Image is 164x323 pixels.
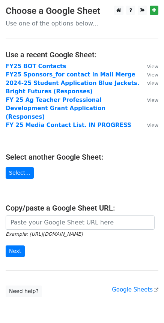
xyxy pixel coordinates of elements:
[6,50,158,59] h4: Use a recent Google Sheet:
[6,153,158,161] h4: Select another Google Sheet:
[147,72,158,78] small: View
[6,245,25,257] input: Next
[6,203,158,212] h4: Copy/paste a Google Sheet URL:
[6,215,155,230] input: Paste your Google Sheet URL here
[6,122,131,129] a: FY 25 Media Contact List. IN PROGRESS
[140,80,158,87] a: View
[6,167,34,179] a: Select...
[126,287,164,323] iframe: Chat Widget
[6,63,66,70] a: FY25 BOT Contacts
[6,97,105,120] a: FY 25 Ag Teacher Professional Development Grant Application (Responses)
[147,123,158,128] small: View
[112,286,158,293] a: Google Sheets
[147,97,158,103] small: View
[147,81,158,86] small: View
[6,19,158,27] p: Use one of the options below...
[6,231,83,237] small: Example: [URL][DOMAIN_NAME]
[147,64,158,69] small: View
[6,80,139,95] a: 2024-25 Student Application Blue Jackets. Bright Futures (Responses)
[140,63,158,70] a: View
[140,122,158,129] a: View
[6,286,42,297] a: Need help?
[140,71,158,78] a: View
[6,71,135,78] a: FY25 Sponsors_for contact in Mail Merge
[140,97,158,103] a: View
[6,6,158,16] h3: Choose a Google Sheet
